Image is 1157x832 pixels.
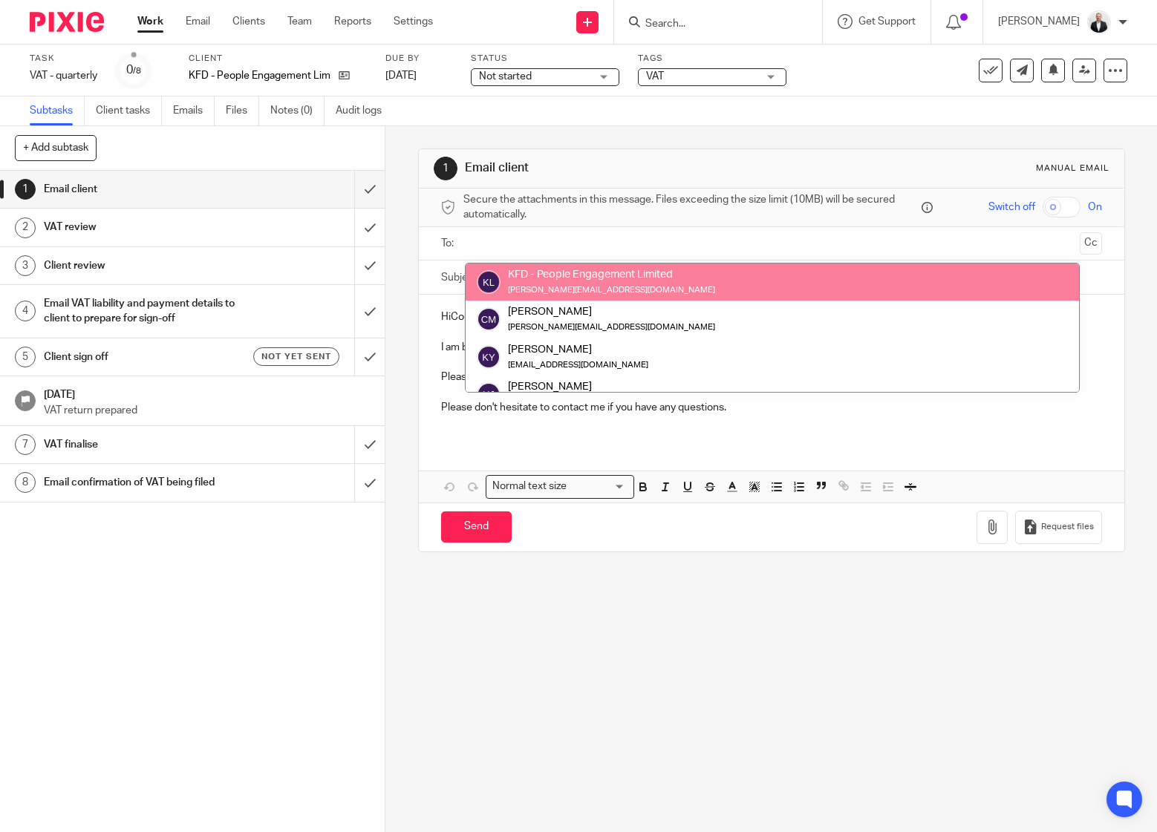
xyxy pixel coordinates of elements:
[270,96,325,125] a: Notes (0)
[133,67,141,75] small: /8
[1015,511,1101,544] button: Request files
[15,301,36,321] div: 4
[44,292,241,330] h1: Email VAT liability and payment details to client to prepare for sign-off
[261,350,331,363] span: Not yet sent
[226,96,259,125] a: Files
[15,347,36,367] div: 5
[1087,10,1111,34] img: _SKY9589-Edit-2.jpeg
[479,71,532,82] span: Not started
[441,270,480,285] label: Subject:
[477,270,501,294] img: svg%3E
[471,53,619,65] label: Status
[44,403,371,418] p: VAT return prepared
[477,345,501,369] img: svg%3E
[486,475,634,498] div: Search for option
[508,341,648,356] div: [PERSON_NAME]
[186,14,210,29] a: Email
[15,434,36,455] div: 7
[638,53,786,65] label: Tags
[508,379,715,394] div: [PERSON_NAME]
[189,68,331,83] p: KFD - People Engagement Limited
[44,255,241,277] h1: Client review
[988,200,1035,214] span: Switch off
[96,96,162,125] a: Client tasks
[287,14,312,29] a: Team
[232,14,265,29] a: Clients
[572,479,625,494] input: Search for option
[30,96,85,125] a: Subtasks
[30,53,97,65] label: Task
[173,96,215,125] a: Emails
[465,160,803,176] h1: Email client
[15,255,36,276] div: 3
[644,18,778,31] input: Search
[1041,521,1094,533] span: Request files
[441,370,1102,384] p: Please could you send me your bank and credit card statements when you are ready for me to review...
[394,14,433,29] a: Settings
[463,192,919,223] span: Secure the attachments in this message. Files exceeding the size limit (10MB) will be secured aut...
[44,384,371,402] h1: [DATE]
[434,157,457,180] div: 1
[15,217,36,238] div: 2
[189,53,367,65] label: Client
[30,12,104,32] img: Pixie
[646,71,664,82] span: VAT
[44,216,241,238] h1: VAT review
[30,68,97,83] div: VAT - quarterly
[137,14,163,29] a: Work
[441,236,457,251] label: To:
[508,304,715,319] div: [PERSON_NAME]
[15,179,36,200] div: 1
[477,307,501,331] img: svg%3E
[385,71,417,81] span: [DATE]
[508,323,715,331] small: [PERSON_NAME][EMAIL_ADDRESS][DOMAIN_NAME]
[508,361,648,369] small: [EMAIL_ADDRESS][DOMAIN_NAME]
[998,14,1080,29] p: [PERSON_NAME]
[477,382,501,406] img: svg%3E
[508,267,715,282] div: KFD - People Engagement Limited
[441,340,1102,355] p: I am beginning to work on your VAT return, to be filed by [DATE].
[441,511,512,543] input: Send
[441,309,1102,324] p: HiColin,
[858,16,916,27] span: Get Support
[489,479,570,494] span: Normal text size
[508,286,715,294] small: [PERSON_NAME][EMAIL_ADDRESS][DOMAIN_NAME]
[1088,200,1102,214] span: On
[44,178,241,200] h1: Email client
[441,400,1102,415] p: Please don't hesitate to contact me if you have any questions.
[336,96,393,125] a: Audit logs
[1036,163,1109,174] div: Manual email
[44,346,241,368] h1: Client sign off
[334,14,371,29] a: Reports
[15,472,36,493] div: 8
[15,135,97,160] button: + Add subtask
[385,53,452,65] label: Due by
[44,471,241,494] h1: Email confirmation of VAT being filed
[1080,232,1102,255] button: Cc
[44,433,241,456] h1: VAT finalise
[126,62,141,79] div: 0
